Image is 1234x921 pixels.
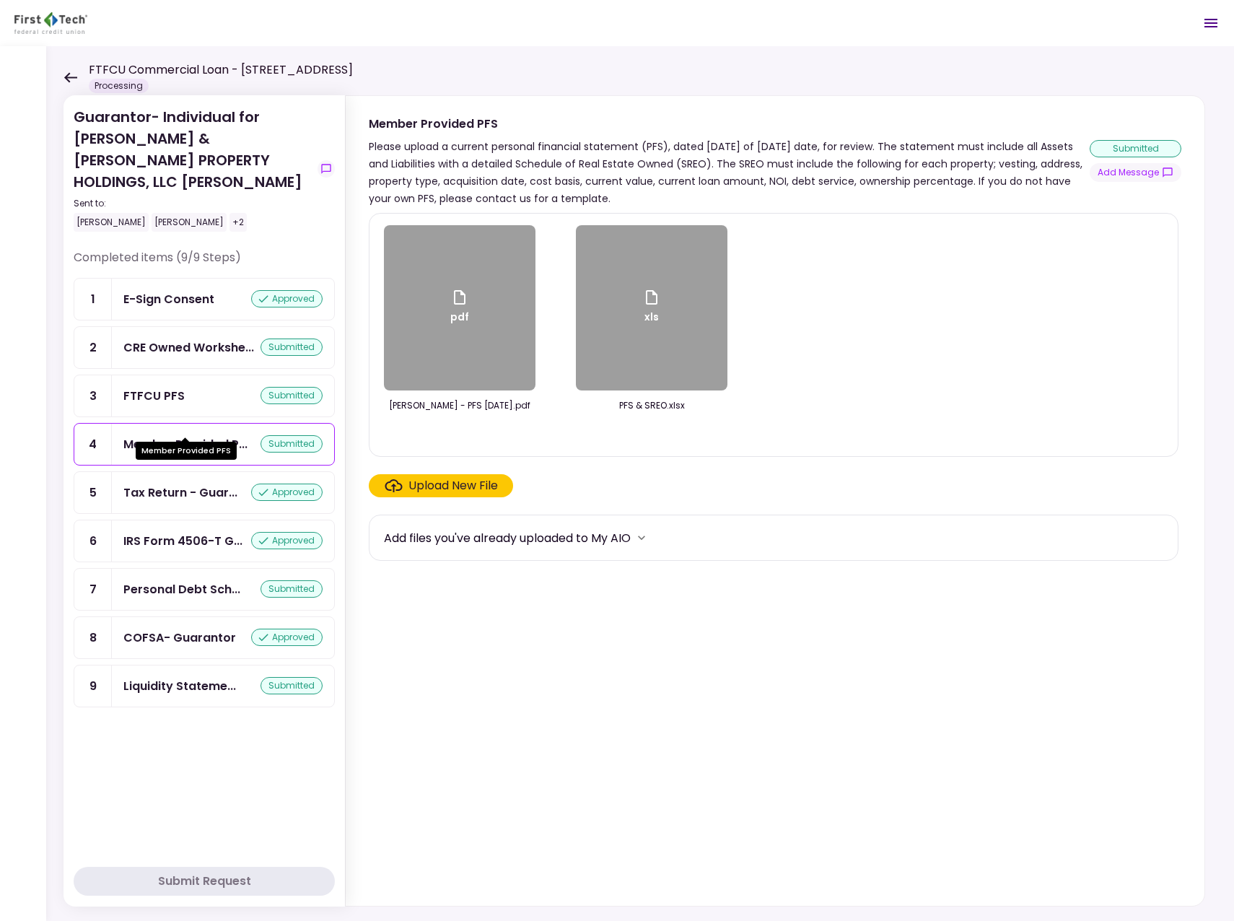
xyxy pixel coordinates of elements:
div: 4 [74,424,112,465]
button: show-messages [1090,163,1181,182]
div: submitted [261,339,323,356]
a: 8COFSA- Guarantorapproved [74,616,335,659]
img: Partner icon [14,12,87,34]
div: +2 [229,213,247,232]
div: approved [251,629,323,646]
div: Completed items (9/9 Steps) [74,249,335,278]
div: 9 [74,665,112,707]
div: CRE Owned Worksheet [123,339,254,357]
a: 7Personal Debt Schedulesubmitted [74,568,335,611]
div: Cullum, Keith - PFS 09.11.25.pdf [384,399,535,412]
div: Processing [89,79,149,93]
div: approved [251,532,323,549]
div: Liquidity Statements - Guarantor [123,677,236,695]
a: 5Tax Return - Guarantorapproved [74,471,335,514]
div: 2 [74,327,112,368]
h1: FTFCU Commercial Loan - [STREET_ADDRESS] [89,61,353,79]
div: Please upload a current personal financial statement (PFS), dated [DATE] of [DATE] date, for revi... [369,138,1090,207]
button: Submit Request [74,867,335,896]
div: approved [251,290,323,307]
a: 3FTFCU PFSsubmitted [74,375,335,417]
div: FTFCU PFS [123,387,185,405]
div: 8 [74,617,112,658]
span: Click here to upload the required document [369,474,513,497]
div: approved [251,484,323,501]
div: [PERSON_NAME] [74,213,149,232]
div: submitted [261,677,323,694]
div: 3 [74,375,112,416]
div: Upload New File [408,477,498,494]
div: E-Sign Consent [123,290,214,308]
div: Tax Return - Guarantor [123,484,237,502]
div: Submit Request [158,873,251,890]
div: xls [643,289,660,328]
button: more [631,527,652,549]
a: 1E-Sign Consentapproved [74,278,335,320]
div: Personal Debt Schedule [123,580,240,598]
div: Sent to: [74,197,312,210]
a: 6IRS Form 4506-T Guarantorapproved [74,520,335,562]
div: submitted [261,387,323,404]
div: [PERSON_NAME] [152,213,227,232]
button: show-messages [318,160,335,178]
div: 5 [74,472,112,513]
div: submitted [1090,140,1181,157]
div: submitted [261,580,323,598]
div: 1 [74,279,112,320]
div: 6 [74,520,112,562]
div: submitted [261,435,323,453]
div: 7 [74,569,112,610]
div: IRS Form 4506-T Guarantor [123,532,242,550]
div: Member Provided PFS [123,435,248,453]
div: Member Provided PFSPlease upload a current personal financial statement (PFS), dated [DATE] of [D... [345,95,1205,907]
button: Open menu [1194,6,1228,40]
div: Add files you've already uploaded to My AIO [384,529,631,547]
div: PFS & SREO.xlsx [576,399,727,412]
div: Member Provided PFS [369,115,1090,133]
div: Member Provided PFS [136,442,237,460]
a: 4Member Provided PFSsubmitted [74,423,335,466]
div: COFSA- Guarantor [123,629,236,647]
a: 9Liquidity Statements - Guarantorsubmitted [74,665,335,707]
div: Guarantor- Individual for [PERSON_NAME] & [PERSON_NAME] PROPERTY HOLDINGS, LLC [PERSON_NAME] [74,106,312,232]
a: 2CRE Owned Worksheetsubmitted [74,326,335,369]
div: pdf [450,289,469,328]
